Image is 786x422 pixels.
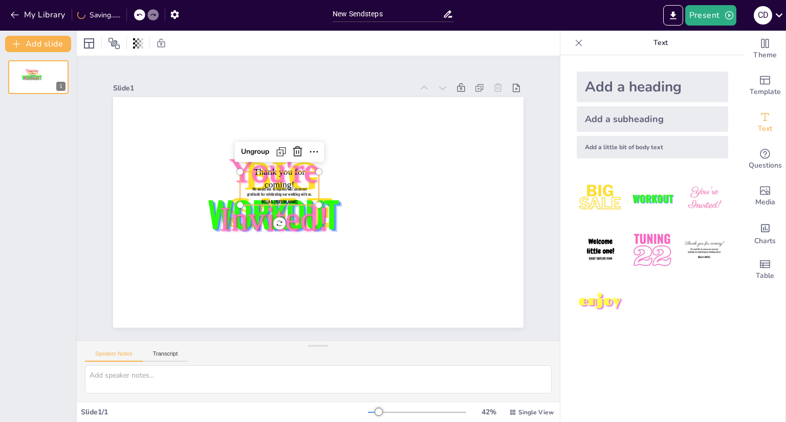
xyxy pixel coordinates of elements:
[5,36,71,52] button: Add slide
[28,74,38,75] span: We would like to express our sincerest gratitude for celebrating our wedding with us.
[745,67,785,104] div: Add ready made slides
[681,175,728,222] img: 3.jpeg
[325,149,351,181] span: bella & [PERSON_NAME]
[376,155,411,194] div: Ungroup
[750,86,781,98] span: Template
[577,72,728,102] div: Add a heading
[8,7,70,23] button: My Library
[756,270,774,282] span: Table
[577,136,728,158] div: Add a little bit of body text
[348,94,532,342] div: Slide 1
[518,408,554,416] span: Single View
[29,71,36,74] span: Thank you for coming!
[85,350,143,362] button: Speaker Notes
[333,7,443,21] input: Insert title
[577,106,728,132] div: Add a subheading
[8,60,69,94] div: 1
[143,350,188,362] button: Transcript
[628,226,676,274] img: 5.jpeg
[753,50,777,61] span: Theme
[587,31,734,55] p: Text
[754,236,776,247] span: Charts
[24,68,40,81] span: You're Invited!
[749,160,782,171] span: Questions
[577,226,624,274] img: 4.jpeg
[77,10,120,20] div: Saving......
[56,82,65,91] div: 1
[628,175,676,222] img: 2.jpeg
[476,407,501,417] div: 42 %
[577,175,624,222] img: 1.jpeg
[681,226,728,274] img: 6.jpeg
[745,31,785,67] div: Change the overall theme
[108,37,120,50] span: Position
[81,35,97,52] div: Layout
[81,407,368,417] div: Slide 1 / 1
[663,5,683,26] button: Export to PowerPoint
[745,141,785,178] div: Get real-time input from your audience
[754,5,772,26] button: C D
[323,142,367,197] span: We would like to express our sincerest gratitude for celebrating our wedding with us.
[758,123,772,134] span: Text
[745,251,785,288] div: Add a table
[754,6,772,25] div: C D
[745,178,785,215] div: Add images, graphics, shapes or video
[577,278,624,326] img: 7.jpeg
[279,95,408,226] span: You're Invited!
[755,197,775,208] span: Media
[339,158,381,206] span: Thank you for coming!
[745,215,785,251] div: Add charts and graphs
[745,104,785,141] div: Add text boxes
[685,5,736,26] button: Present
[30,75,35,76] span: bella & [PERSON_NAME]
